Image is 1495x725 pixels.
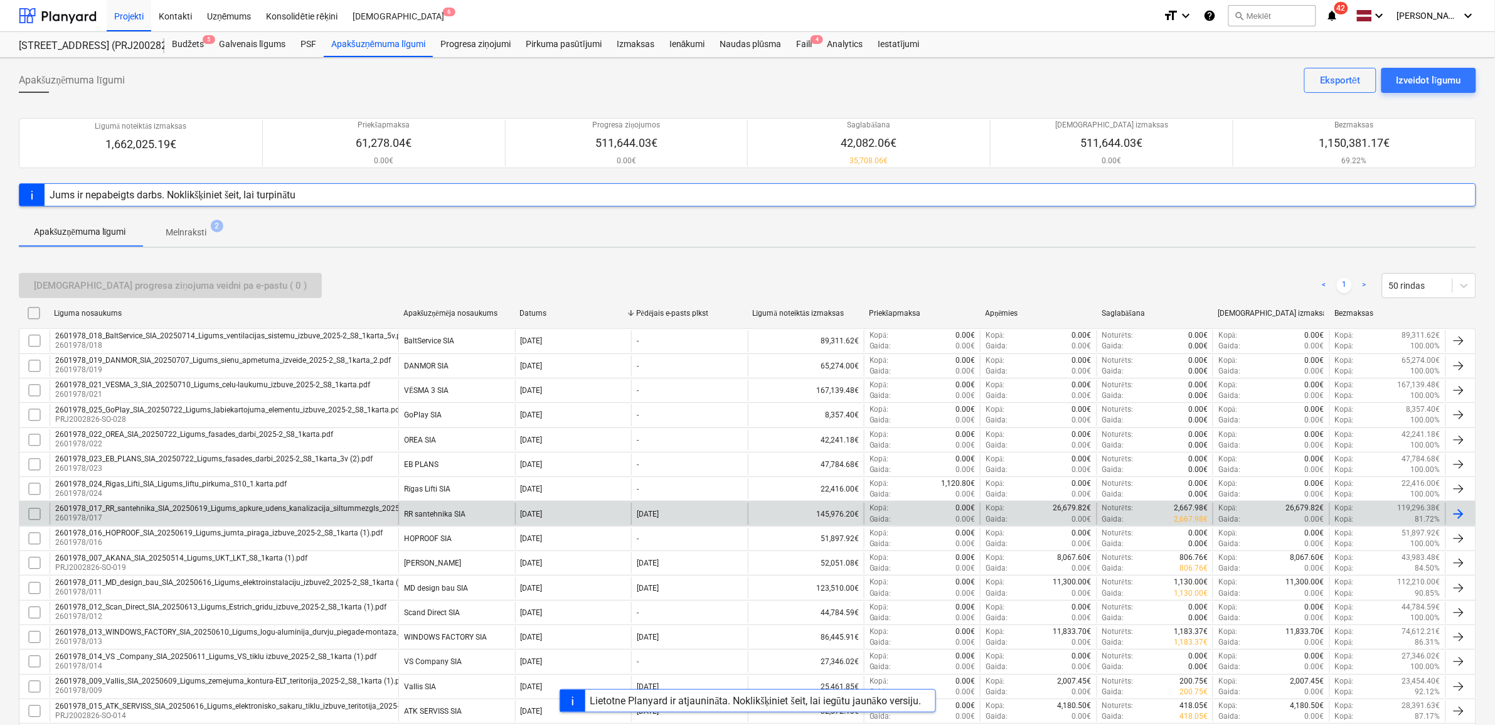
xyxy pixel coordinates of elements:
[870,330,888,341] p: Kopā :
[1305,478,1324,489] p: 0.00€
[748,503,864,524] div: 145,976.20€
[637,362,639,370] div: -
[404,411,442,419] div: GoPlay SIA
[713,32,789,57] div: Naudas plūsma
[1188,330,1208,341] p: 0.00€
[955,355,975,366] p: 0.00€
[870,429,888,440] p: Kopā :
[404,336,454,345] div: BaltService SIA
[1072,404,1092,415] p: 0.00€
[986,404,1004,415] p: Kopā :
[1102,489,1124,500] p: Gaida :
[403,309,510,318] div: Apakšuzņēmēja nosaukums
[870,32,927,57] div: Iestatījumi
[1411,489,1440,500] p: 100.00%
[1411,341,1440,352] p: 100.00%
[521,510,543,518] div: [DATE]
[1397,11,1460,21] span: [PERSON_NAME]
[1072,429,1092,440] p: 0.00€
[1402,355,1440,366] p: 65,274.00€
[870,341,891,352] p: Gaida :
[443,8,455,16] span: 6
[1335,341,1354,352] p: Kopā :
[1102,330,1133,341] p: Noturēts :
[1319,120,1390,131] p: Bezmaksas
[662,32,713,57] div: Ienākumi
[521,336,543,345] div: [DATE]
[870,503,888,513] p: Kopā :
[356,120,412,131] p: Priekšapmaksa
[593,120,661,131] p: Progresa ziņojumos
[1319,136,1390,151] p: 1,150,381.17€
[518,32,609,57] div: Pirkuma pasūtījumi
[986,489,1008,500] p: Gaida :
[637,411,639,419] div: -
[404,510,466,518] div: RR santehnika SIA
[1072,330,1092,341] p: 0.00€
[1305,341,1324,352] p: 0.00€
[1335,429,1354,440] p: Kopā :
[1188,380,1208,390] p: 0.00€
[55,513,467,524] p: 2601978/017
[1072,489,1092,500] p: 0.00€
[1055,136,1168,151] p: 511,644.03€
[955,503,975,513] p: 0.00€
[55,454,373,463] div: 2601978_023_EB_PLANS_SIA_20250722_Ligums_fasades_darbi_2025-2_S8_1karta_3v (2).pdf
[1178,8,1193,23] i: keyboard_arrow_down
[1188,478,1208,489] p: 0.00€
[521,436,543,444] div: [DATE]
[748,602,864,623] div: 44,784.59€
[955,366,975,377] p: 0.00€
[941,478,975,489] p: 1,120.80€
[1335,390,1354,401] p: Kopā :
[166,226,207,239] p: Melnraksti
[748,454,864,475] div: 47,784.68€
[593,136,661,151] p: 511,644.03€
[1218,440,1240,451] p: Gaida :
[1305,514,1324,525] p: 0.00€
[1218,454,1237,465] p: Kopā :
[1234,11,1244,21] span: search
[55,430,333,439] div: 2601978_022_OREA_SIA_20250722_Ligums_fasades_darbi_2025-2_S8_1karta.pdf
[1305,415,1324,426] p: 0.00€
[1174,503,1208,513] p: 2,667.98€
[1218,503,1237,513] p: Kopā :
[1326,8,1339,23] i: notifications
[1218,429,1237,440] p: Kopā :
[870,380,888,390] p: Kopā :
[1188,415,1208,426] p: 0.00€
[748,552,864,574] div: 52,051.08€
[1218,514,1240,525] p: Gaida :
[1072,341,1092,352] p: 0.00€
[811,35,823,44] span: 4
[870,390,891,401] p: Gaida :
[841,156,897,166] p: 35,708.06€
[1218,309,1325,318] div: [DEMOGRAPHIC_DATA] izmaksas
[955,454,975,465] p: 0.00€
[1411,440,1440,451] p: 100.00%
[955,489,975,500] p: 0.00€
[1188,404,1208,415] p: 0.00€
[1335,465,1354,475] p: Kopā :
[870,514,891,525] p: Gaida :
[986,309,1092,318] div: Apņēmies
[293,32,324,57] a: PSF
[1335,330,1354,341] p: Kopā :
[1461,8,1476,23] i: keyboard_arrow_down
[870,528,888,539] p: Kopā :
[1305,454,1324,465] p: 0.00€
[164,32,211,57] div: Budžets
[1305,355,1324,366] p: 0.00€
[521,386,543,395] div: [DATE]
[870,454,888,465] p: Kopā :
[1335,489,1354,500] p: Kopā :
[34,225,126,239] p: Apakšuzņēmuma līgumi
[324,32,433,57] a: Apakšuzņēmuma līgumi
[55,414,402,425] p: PRJ2002826-SO-028
[955,415,975,426] p: 0.00€
[986,429,1004,440] p: Kopā :
[55,389,370,400] p: 2601978/021
[404,362,449,370] div: DANMOR SIA
[521,485,543,493] div: [DATE]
